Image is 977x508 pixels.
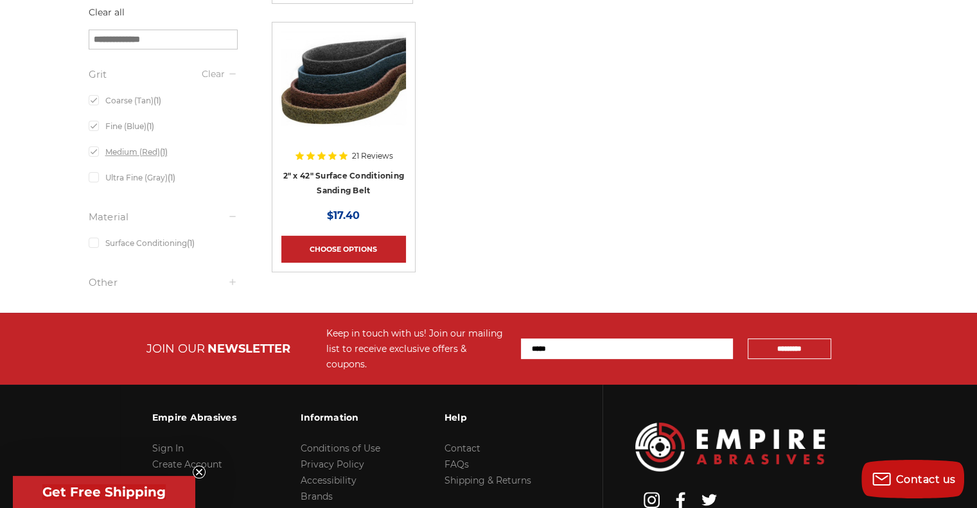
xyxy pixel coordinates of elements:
a: FAQs [444,459,469,470]
a: Clear all [89,6,125,18]
span: JOIN OUR [146,342,205,356]
a: About Us [152,475,194,486]
a: Contact [444,442,480,454]
div: Get Free ShippingClose teaser [13,476,195,508]
a: Accessibility [301,475,356,486]
a: 2"x42" Surface Conditioning Sanding Belts [281,31,406,196]
h3: Information [301,404,380,431]
button: Close teaser [193,466,206,478]
a: Sign In [152,442,184,454]
h3: Help [444,404,531,431]
h5: Grit [89,67,238,82]
a: Shipping & Returns [444,475,531,486]
h3: Empire Abrasives [152,404,236,431]
span: Contact us [896,473,956,486]
img: Empire Abrasives Logo Image [635,423,825,471]
span: Get Free Shipping [42,484,166,500]
span: NEWSLETTER [207,342,290,356]
button: Contact us [861,460,964,498]
span: $17.40 [327,209,360,222]
a: Conditions of Use [301,442,380,454]
img: 2"x42" Surface Conditioning Sanding Belts [281,31,406,134]
a: Create Account [152,459,222,470]
div: Keep in touch with us! Join our mailing list to receive exclusive offers & coupons. [326,326,508,372]
a: Choose Options [281,236,406,263]
a: Privacy Policy [301,459,364,470]
a: Brands [301,491,333,502]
